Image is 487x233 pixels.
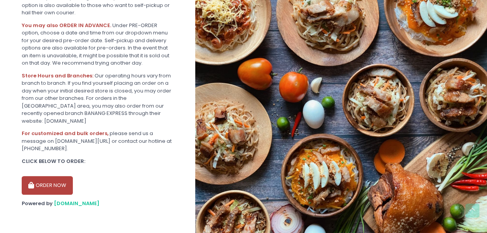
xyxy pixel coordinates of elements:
div: Powered by [22,200,173,207]
b: Store Hours and Branches: [22,72,93,79]
div: CLICK BELOW TO ORDER: [22,158,173,165]
div: Under PRE-ORDER option, choose a date and time from our dropdown menu for your desired pre-order ... [22,22,173,67]
b: For customized and bulk orders, [22,130,108,137]
div: please send us a message on [DOMAIN_NAME][URL] or contact our hotline at [PHONE_NUMBER]. [22,130,173,152]
a: [DOMAIN_NAME] [54,200,100,207]
div: Our operating hours vary from branch to branch. If you find yourself placing an order on a day wh... [22,72,173,125]
b: You may also ORDER IN ADVANCE. [22,22,111,29]
button: ORDER NOW [22,176,73,195]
